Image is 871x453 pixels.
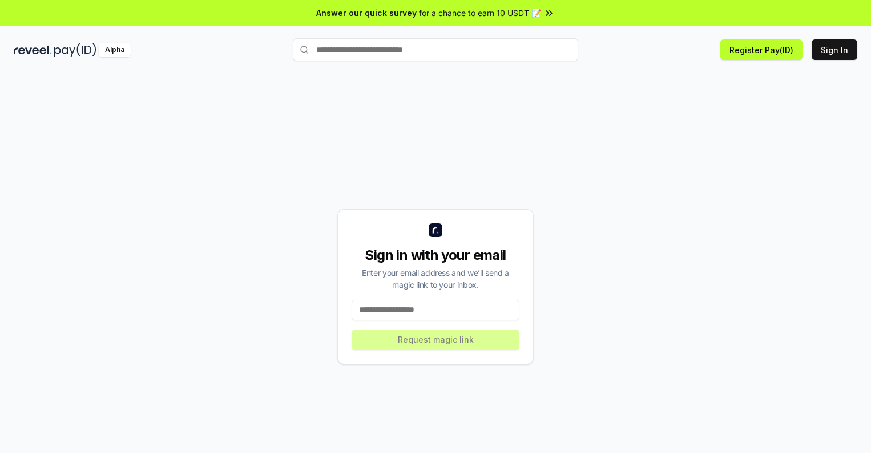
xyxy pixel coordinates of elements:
img: reveel_dark [14,43,52,57]
div: Sign in with your email [352,246,519,264]
span: for a chance to earn 10 USDT 📝 [419,7,541,19]
div: Enter your email address and we’ll send a magic link to your inbox. [352,267,519,291]
img: logo_small [429,223,442,237]
img: pay_id [54,43,96,57]
button: Sign In [812,39,857,60]
div: Alpha [99,43,131,57]
span: Answer our quick survey [316,7,417,19]
button: Register Pay(ID) [720,39,803,60]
